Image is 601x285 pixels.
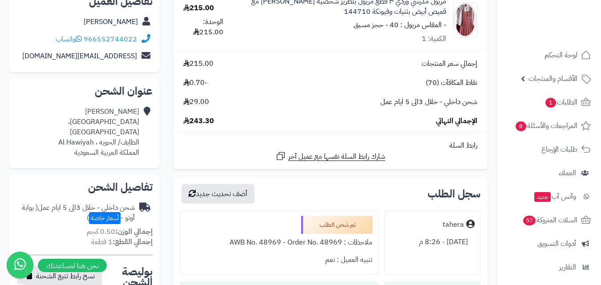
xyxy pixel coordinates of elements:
strong: إجمالي القطع: [113,237,153,247]
span: أدوات التسويق [537,237,576,250]
span: 215.00 [183,59,214,69]
span: -0.70 [183,78,207,88]
div: تنبيه العميل : نعم [186,251,373,269]
span: جديد [534,192,551,202]
span: الإجمالي النهائي [436,116,477,126]
span: نسخ رابط تتبع الشحنة [36,271,95,281]
div: الوحدة: 215.00 [183,17,223,37]
a: واتساب [56,34,82,44]
div: [PERSON_NAME] [GEOGRAPHIC_DATA]، [GEOGRAPHIC_DATA] الطايف/ الحويه ، Al Hawiyah المملكة العربية ال... [16,107,139,157]
span: أسعار خاصة [89,212,121,224]
a: [EMAIL_ADDRESS][DOMAIN_NAME] [22,51,137,61]
small: 0.50 كجم [87,226,153,237]
img: logo-2.png [540,25,593,44]
a: شارك رابط السلة نفسها مع عميل آخر [275,151,385,162]
span: الطلبات [545,96,577,108]
a: طلبات الإرجاع [502,139,596,160]
a: العملاء [502,162,596,184]
span: المراجعات والأسئلة [515,120,577,132]
a: لوحة التحكم [502,44,596,66]
h3: سجل الطلب [428,189,480,199]
span: 57 [523,216,536,225]
span: طلبات الإرجاع [541,143,577,156]
a: [PERSON_NAME] [84,16,138,27]
div: تم شحن الطلب [301,216,372,234]
span: 8 [516,121,526,131]
span: العملاء [559,167,576,179]
div: 215.00 [183,3,214,13]
span: شارك رابط السلة نفسها مع عميل آخر [288,152,385,162]
span: إجمالي سعر المنتجات [422,59,477,69]
button: أضف تحديث جديد [182,184,254,204]
a: المراجعات والأسئلة8 [502,115,596,136]
a: الطلبات1 [502,92,596,113]
span: 243.30 [183,116,214,126]
div: [DATE] - 8:26 م [390,233,475,251]
a: أدوات التسويق [502,233,596,254]
span: لوحة التحكم [545,49,577,61]
div: tahera [443,220,464,230]
h2: عنوان الشحن [16,86,153,96]
span: نقاط المكافآت (70) [426,78,477,88]
div: ملاحظات : AWB No. 48969 - Order No. 48969 [186,234,373,251]
div: الكمية: 1 [422,34,446,44]
span: التقارير [559,261,576,273]
a: وآتس آبجديد [502,186,596,207]
strong: إجمالي الوزن: [115,226,153,237]
span: الأقسام والمنتجات [528,72,577,85]
span: وآتس آب [533,190,576,203]
a: السلات المتروكة57 [502,209,596,231]
div: شحن داخلي - خلال 3الى 5 ايام عمل [16,203,135,223]
img: 1753443658-IMG_1542-90x90.jpeg [453,2,477,38]
span: ( بوابة أوتو - ) [22,202,135,223]
span: شحن داخلي - خلال 3الى 5 ايام عمل [380,97,477,107]
small: 1 قطعة [91,237,153,247]
small: - المقاس مريول : 40 - حجز مسبق [354,20,446,30]
span: السلات المتروكة [522,214,577,226]
div: رابط السلة [177,140,484,151]
a: 966552744022 [84,34,137,44]
a: التقارير [502,257,596,278]
span: 1 [545,98,556,108]
h2: تفاصيل الشحن [16,182,153,193]
span: 29.00 [183,97,209,107]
